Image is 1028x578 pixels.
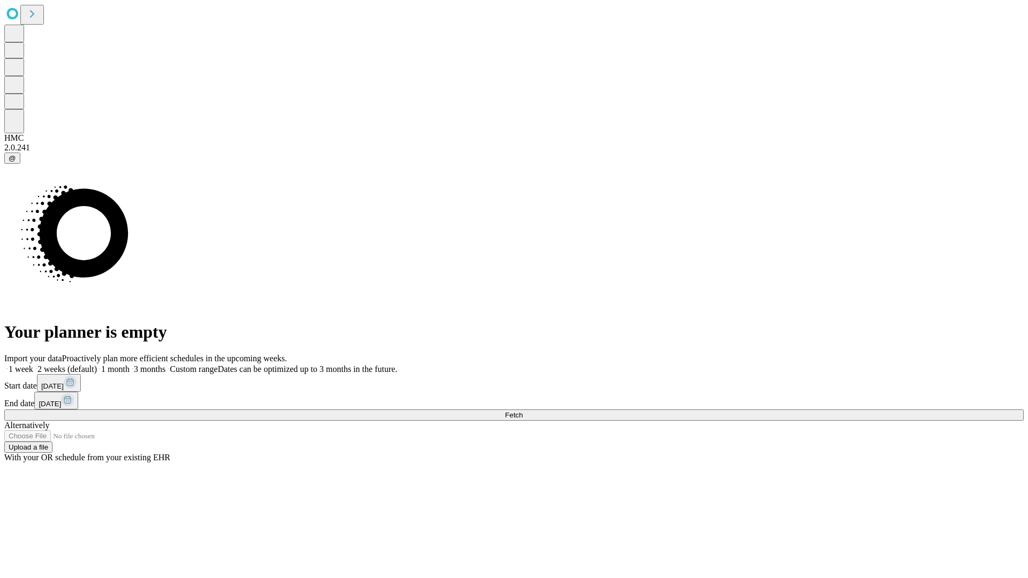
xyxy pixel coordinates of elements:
[134,364,165,374] span: 3 months
[4,421,49,430] span: Alternatively
[4,392,1024,409] div: End date
[41,382,64,390] span: [DATE]
[37,364,97,374] span: 2 weeks (default)
[39,400,61,408] span: [DATE]
[4,409,1024,421] button: Fetch
[170,364,217,374] span: Custom range
[62,354,287,363] span: Proactively plan more efficient schedules in the upcoming weeks.
[4,453,170,462] span: With your OR schedule from your existing EHR
[4,442,52,453] button: Upload a file
[505,411,523,419] span: Fetch
[9,364,33,374] span: 1 week
[9,154,16,162] span: @
[4,374,1024,392] div: Start date
[4,133,1024,143] div: HMC
[4,322,1024,342] h1: Your planner is empty
[4,354,62,363] span: Import your data
[34,392,78,409] button: [DATE]
[101,364,130,374] span: 1 month
[37,374,81,392] button: [DATE]
[4,153,20,164] button: @
[4,143,1024,153] div: 2.0.241
[218,364,397,374] span: Dates can be optimized up to 3 months in the future.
